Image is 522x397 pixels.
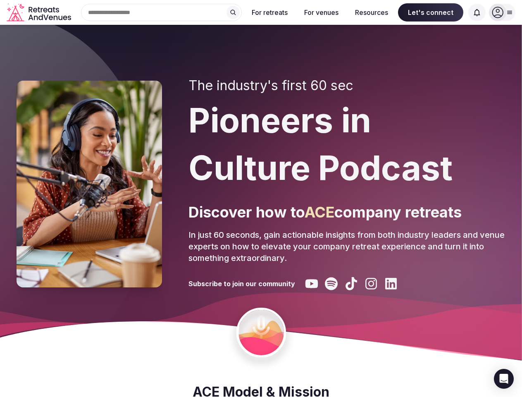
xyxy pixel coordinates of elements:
div: Open Intercom Messenger [494,369,514,389]
a: Visit the homepage [7,3,73,22]
h3: Subscribe to join our community [188,279,295,288]
button: For retreats [245,3,294,22]
h2: The industry's first 60 sec [188,78,505,93]
span: ACE [305,203,334,221]
button: For venues [298,3,345,22]
p: In just 60 seconds, gain actionable insights from both industry leaders and venue experts on how ... [188,229,505,264]
h1: Pioneers in Culture Podcast [188,97,505,192]
button: Resources [348,3,395,22]
svg: Retreats and Venues company logo [7,3,73,22]
span: Let's connect [398,3,463,22]
p: Discover how to company retreats [188,202,505,222]
img: Pioneers in Culture Podcast [17,81,162,287]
